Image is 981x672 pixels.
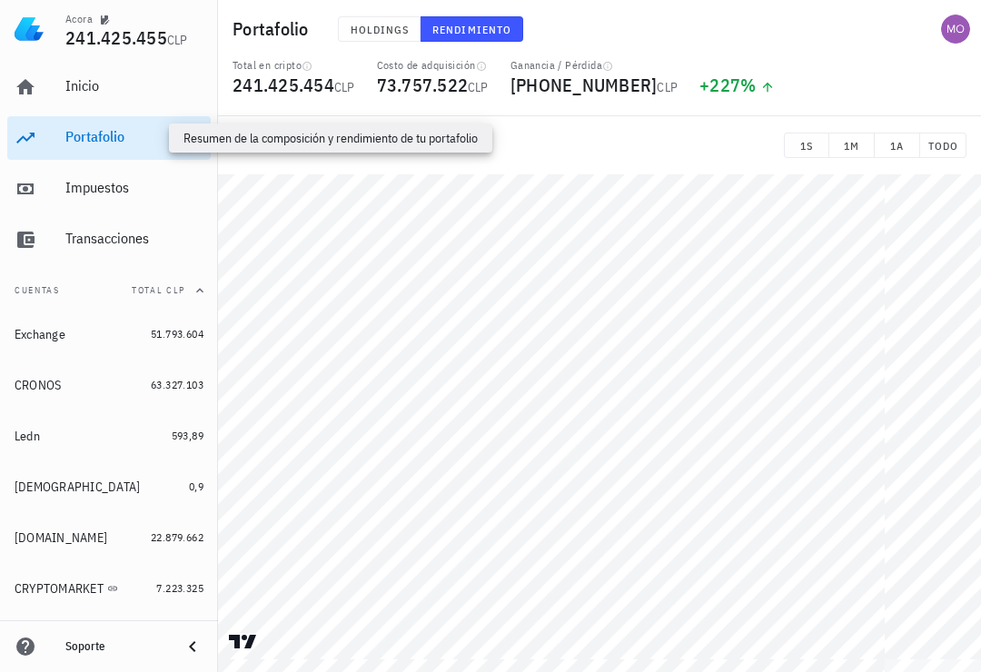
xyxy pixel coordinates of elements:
[7,363,211,407] a: CRONOS 63.327.103
[167,32,188,48] span: CLP
[657,79,678,95] span: CLP
[837,139,867,153] span: 1M
[510,73,658,97] span: [PHONE_NUMBER]
[227,633,259,650] a: Charting by TradingView
[792,139,821,153] span: 1S
[421,16,523,42] button: Rendimiento
[189,479,203,493] span: 0,9
[7,516,211,559] a: [DOMAIN_NAME] 22.879.662
[233,15,316,44] h1: Portafolio
[233,58,355,73] div: Total en cripto
[65,639,167,654] div: Soporte
[7,167,211,211] a: Impuestos
[7,218,211,262] a: Transacciones
[156,581,203,595] span: 7.223.325
[65,25,167,50] span: 241.425.455
[15,479,141,495] div: [DEMOGRAPHIC_DATA]
[431,23,511,36] span: Rendimiento
[233,73,334,97] span: 241.425.454
[875,133,920,158] button: 1A
[65,230,203,247] div: Transacciones
[65,77,203,94] div: Inicio
[377,73,469,97] span: 73.757.522
[65,128,203,145] div: Portafolio
[151,378,203,391] span: 63.327.103
[15,429,40,444] div: Ledn
[65,179,203,196] div: Impuestos
[784,133,829,158] button: 1S
[468,79,489,95] span: CLP
[15,15,44,44] img: LedgiFi
[7,116,211,160] a: Portafolio
[132,284,185,296] span: Total CLP
[920,133,966,158] button: TODO
[740,73,756,97] span: %
[882,139,912,153] span: 1A
[7,269,211,312] button: CuentasTotal CLP
[7,414,211,458] a: Ledn 593,89
[941,15,970,44] div: avatar
[15,581,104,597] div: CRYPTOMARKET
[15,378,62,393] div: CRONOS
[350,23,410,36] span: Holdings
[7,312,211,356] a: Exchange 51.793.604
[829,133,875,158] button: 1M
[338,16,421,42] button: Holdings
[151,327,203,341] span: 51.793.604
[218,116,981,174] div: Historial de rendimiento
[7,567,211,610] a: CRYPTOMARKET 7.223.325
[377,58,489,73] div: Costo de adquisición
[172,429,203,442] span: 593,89
[699,76,775,94] div: +227
[15,327,65,342] div: Exchange
[510,58,678,73] div: Ganancia / Pérdida
[151,530,203,544] span: 22.879.662
[7,465,211,509] a: [DEMOGRAPHIC_DATA] 0,9
[65,12,93,26] div: Acora
[7,65,211,109] a: Inicio
[15,530,107,546] div: [DOMAIN_NAME]
[334,79,355,95] span: CLP
[927,139,958,153] span: TODO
